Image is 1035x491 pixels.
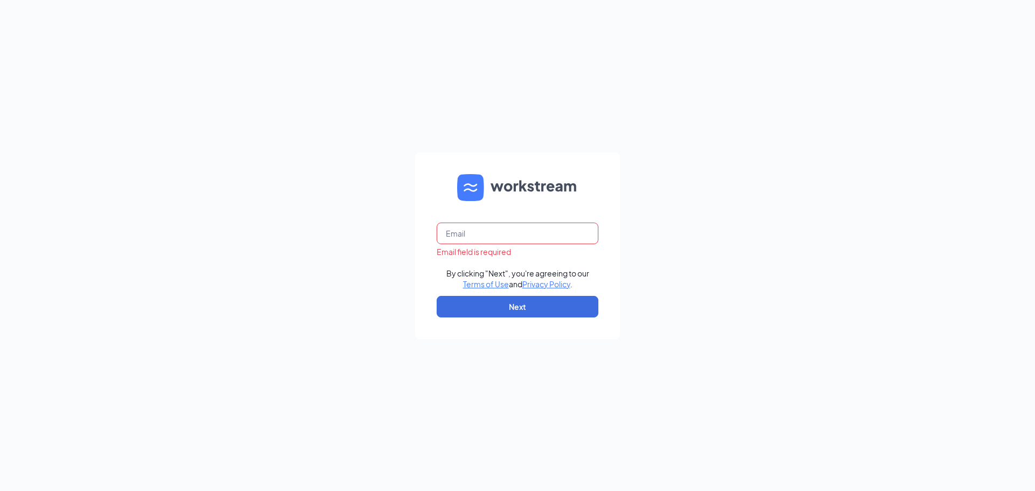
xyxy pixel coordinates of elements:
div: Email field is required [437,246,598,257]
input: Email [437,223,598,244]
a: Privacy Policy [522,279,570,289]
div: By clicking "Next", you're agreeing to our and . [446,268,589,289]
a: Terms of Use [463,279,509,289]
img: WS logo and Workstream text [457,174,578,201]
button: Next [437,296,598,317]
